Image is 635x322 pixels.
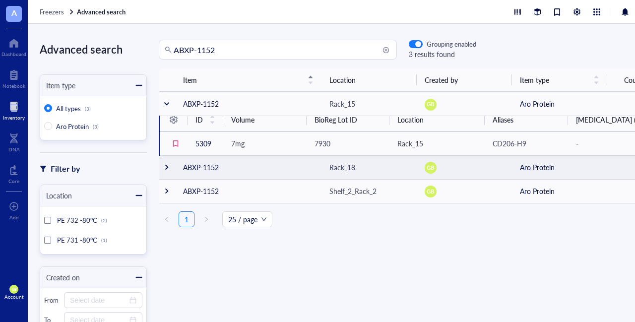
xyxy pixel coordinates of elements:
span: Item [183,74,302,85]
td: ABXP-1152 [175,92,321,116]
th: ID [188,108,223,131]
div: Inventory [3,115,25,121]
th: Location [321,68,417,92]
span: Freezers [40,7,64,16]
div: (3) [93,124,99,129]
a: DNA [8,130,20,152]
th: Location [389,108,485,131]
div: Rack_15 [397,138,423,149]
div: Advanced search [40,40,147,59]
span: All types [56,104,81,113]
div: Item type [40,80,75,91]
span: GB [427,100,435,109]
span: GB [427,187,435,195]
a: Dashboard [1,35,26,57]
div: Add [9,214,19,220]
div: Filter by [51,162,80,175]
span: GB [11,287,16,292]
button: right [198,211,214,227]
div: Location [40,190,72,201]
span: PE 732 -80°C [57,215,97,225]
div: Page Size [222,211,272,227]
input: Select date [70,295,127,306]
button: left [159,211,175,227]
span: CD206-H9 [493,138,526,148]
span: PE 731 -80°C [57,235,97,245]
div: Grouping enabled [427,40,476,49]
th: Volume [223,108,307,131]
a: Notebook [2,67,25,89]
th: BioReg Lot ID [307,108,390,131]
div: Rack_18 [329,162,355,173]
div: DNA [8,146,20,152]
div: From [44,296,60,305]
span: 25 / page [228,212,266,227]
span: ID [195,114,203,125]
th: Created by [417,68,512,92]
div: 3 results found [409,49,476,60]
div: Dashboard [1,51,26,57]
span: 7930 [315,138,330,148]
a: Core [8,162,19,184]
td: ABXP-1152 [175,179,321,203]
span: GB [427,163,435,172]
li: Previous Page [159,211,175,227]
td: 7930 [307,131,390,155]
span: left [164,216,170,222]
span: right [203,216,209,222]
a: 1 [179,212,194,227]
span: Item type [520,74,587,85]
div: (1) [101,237,107,243]
a: Inventory [3,99,25,121]
td: 7mg [223,131,307,155]
span: A [11,6,17,19]
td: Aro Protein [512,155,607,179]
td: 5309 [188,131,223,155]
td: Aro Protein [512,179,607,203]
td: Aro Protein [512,92,607,116]
th: Aliases [485,108,568,131]
a: Freezers [40,7,75,16]
a: Advanced search [77,7,127,16]
span: Aro Protein [56,122,89,131]
div: Created on [40,272,80,283]
div: Notebook [2,83,25,89]
div: Rack_15 [329,98,355,109]
li: 1 [179,211,194,227]
th: Item type [512,68,607,92]
td: ABXP-1152 [175,155,321,179]
div: Shelf_2_Rack_2 [329,186,377,196]
th: Item [175,68,321,92]
div: Account [4,294,24,300]
li: Next Page [198,211,214,227]
span: 7mg [231,138,245,148]
div: (2) [101,217,107,223]
div: (3) [85,106,91,112]
td: CD206-H9 [485,131,568,155]
div: Core [8,178,19,184]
